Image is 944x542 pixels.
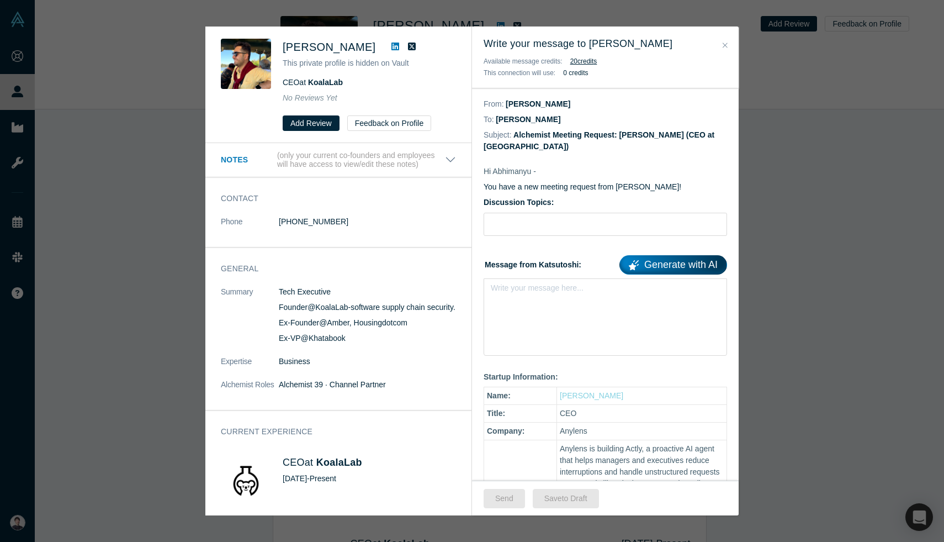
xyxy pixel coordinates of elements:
[533,489,599,508] button: Saveto Draft
[221,154,275,166] h3: Notes
[283,57,456,69] p: This private profile is hidden on Vault
[221,286,279,356] dt: Summary
[484,489,525,508] button: Send
[484,278,727,356] div: rdw-wrapper
[221,193,441,204] h3: Contact
[279,379,456,391] dd: Alchemist 39 · Channel Partner
[491,282,720,301] div: rdw-editor
[221,216,279,239] dt: Phone
[279,286,456,298] p: Tech Executive
[484,36,727,51] h3: Write your message to [PERSON_NAME]
[277,151,445,170] p: (only your current co-founders and employees will have access to view/edit these notes)
[484,181,727,193] p: You have a new meeting request from [PERSON_NAME]!
[283,41,375,53] span: [PERSON_NAME]
[496,115,560,124] dd: [PERSON_NAME]
[283,78,343,87] span: CEO at
[484,69,555,77] span: This connection will use:
[506,99,570,108] dd: [PERSON_NAME]
[279,357,310,366] span: Business
[563,69,588,77] b: 0 credits
[221,263,441,275] h3: General
[570,56,597,67] button: 20credits
[221,457,271,507] img: KoalaLab's Logo
[279,317,456,329] p: Ex-Founder@Amber, Housingdotcom
[484,130,714,151] dd: Alchemist Meeting Request: [PERSON_NAME] (CEO at [GEOGRAPHIC_DATA])
[484,197,727,208] label: Discussion Topics:
[221,379,279,402] dt: Alchemist Roles
[619,255,727,275] a: Generate with AI
[484,114,494,125] dt: To:
[283,93,337,102] span: No Reviews Yet
[719,39,731,52] button: Close
[283,115,340,131] button: Add Review
[221,426,441,438] h3: Current Experience
[283,473,456,485] div: [DATE] - Present
[484,251,727,275] label: Message from Katsutoshi:
[221,356,279,379] dt: Expertise
[308,78,343,87] a: KoalaLab
[279,217,348,226] a: [PHONE_NUMBER]
[484,129,512,141] dt: Subject:
[347,115,432,131] button: Feedback on Profile
[316,457,362,468] a: KoalaLab
[279,333,456,344] p: Ex-VP@Khatabook
[279,302,456,313] p: Founder@KoalaLab-software supply chain security.
[484,98,504,110] dt: From:
[221,151,456,170] button: Notes (only your current co-founders and employees will have access to view/edit these notes)
[283,457,456,469] h4: CEO at
[484,57,563,65] span: Available message credits:
[484,166,727,177] p: Hi Abhimanyu -
[221,39,271,89] img: Abhimanyu Dhamija's Profile Image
